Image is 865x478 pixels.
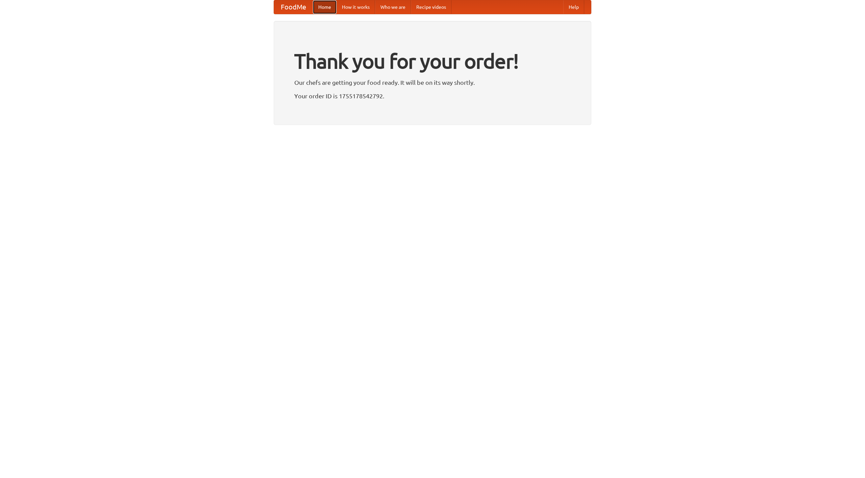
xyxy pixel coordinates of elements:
[294,91,571,101] p: Your order ID is 1755178542792.
[375,0,411,14] a: Who we are
[274,0,313,14] a: FoodMe
[294,77,571,87] p: Our chefs are getting your food ready. It will be on its way shortly.
[563,0,584,14] a: Help
[313,0,337,14] a: Home
[294,45,571,77] h1: Thank you for your order!
[337,0,375,14] a: How it works
[411,0,451,14] a: Recipe videos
